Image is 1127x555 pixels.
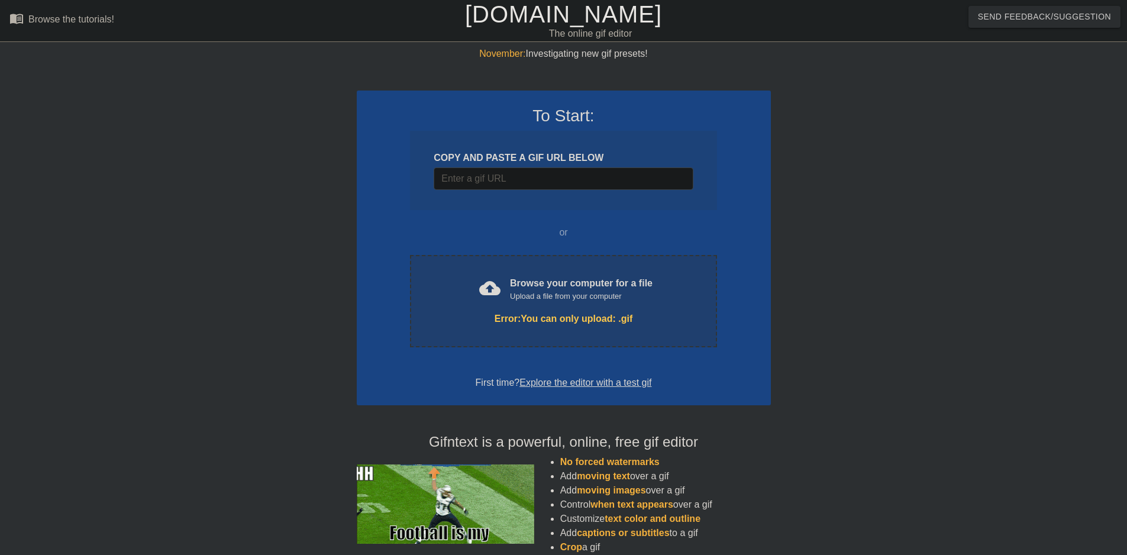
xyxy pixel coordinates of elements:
[357,434,771,451] h4: Gifntext is a powerful, online, free gif editor
[510,291,653,302] div: Upload a file from your computer
[372,106,755,126] h3: To Start:
[577,528,669,538] span: captions or subtitles
[560,512,771,526] li: Customize
[465,1,662,27] a: [DOMAIN_NAME]
[560,469,771,483] li: Add over a gif
[387,225,740,240] div: or
[577,485,645,495] span: moving images
[978,9,1111,24] span: Send Feedback/Suggestion
[560,483,771,498] li: Add over a gif
[519,377,651,388] a: Explore the editor with a test gif
[560,526,771,540] li: Add to a gif
[560,457,660,467] span: No forced watermarks
[560,542,582,552] span: Crop
[382,27,799,41] div: The online gif editor
[435,312,692,326] div: Error: You can only upload: .gif
[372,376,755,390] div: First time?
[434,151,693,165] div: COPY AND PASTE A GIF URL BELOW
[968,6,1120,28] button: Send Feedback/Suggestion
[560,498,771,512] li: Control over a gif
[590,499,673,509] span: when text appears
[28,14,114,24] div: Browse the tutorials!
[577,471,630,481] span: moving text
[357,464,534,544] img: football_small.gif
[357,47,771,61] div: Investigating new gif presets!
[605,514,700,524] span: text color and outline
[479,49,525,59] span: November:
[9,11,114,30] a: Browse the tutorials!
[479,277,500,299] span: cloud_upload
[560,540,771,554] li: a gif
[9,11,24,25] span: menu_book
[510,276,653,302] div: Browse your computer for a file
[434,167,693,190] input: Username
